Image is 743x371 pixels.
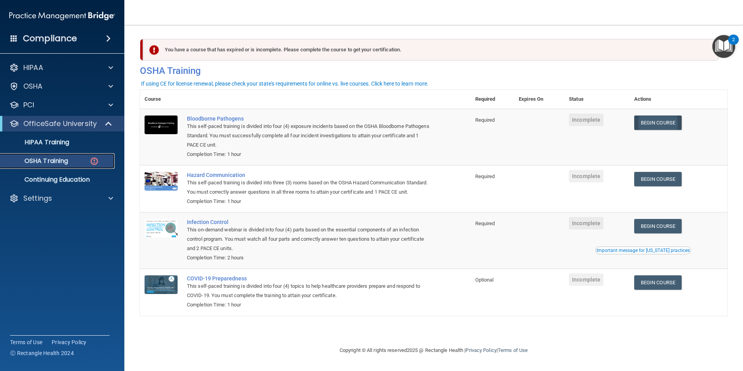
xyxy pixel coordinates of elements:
[9,194,113,203] a: Settings
[23,194,52,203] p: Settings
[630,90,727,109] th: Actions
[187,300,432,310] div: Completion Time: 1 hour
[9,8,115,24] img: PMB logo
[634,275,682,290] a: Begin Course
[569,273,603,286] span: Incomplete
[712,35,735,58] button: Open Resource Center, 2 new notifications
[89,156,99,166] img: danger-circle.6113f641.png
[498,347,528,353] a: Terms of Use
[149,45,159,55] img: exclamation-circle-solid-danger.72ef9ffc.png
[609,316,734,347] iframe: Drift Widget Chat Controller
[596,248,690,253] div: Important message for [US_STATE] practices
[140,65,727,76] h4: OSHA Training
[475,173,495,179] span: Required
[564,90,630,109] th: Status
[514,90,564,109] th: Expires On
[187,172,432,178] a: Hazard Communication
[475,220,495,226] span: Required
[23,119,97,128] p: OfficeSafe University
[475,277,494,283] span: Optional
[9,63,113,72] a: HIPAA
[292,338,576,363] div: Copyright © All rights reserved 2025 @ Rectangle Health | |
[143,39,719,61] div: You have a course that has expired or is incomplete. Please complete the course to get your certi...
[9,119,113,128] a: OfficeSafe University
[5,138,69,146] p: HIPAA Training
[475,117,495,123] span: Required
[187,225,432,253] div: This on-demand webinar is divided into four (4) parts based on the essential components of an inf...
[595,247,691,254] button: Read this if you are a dental practitioner in the state of CA
[187,197,432,206] div: Completion Time: 1 hour
[471,90,514,109] th: Required
[140,80,430,87] button: If using CE for license renewal, please check your state's requirements for online vs. live cours...
[5,176,111,184] p: Continuing Education
[23,33,77,44] h4: Compliance
[569,170,603,182] span: Incomplete
[732,40,735,50] div: 2
[187,150,432,159] div: Completion Time: 1 hour
[140,90,182,109] th: Course
[634,219,682,233] a: Begin Course
[187,253,432,262] div: Completion Time: 2 hours
[5,157,68,165] p: OSHA Training
[9,100,113,110] a: PCI
[9,82,113,91] a: OSHA
[187,219,432,225] a: Infection Control
[569,217,603,229] span: Incomplete
[10,338,42,346] a: Terms of Use
[187,282,432,300] div: This self-paced training is divided into four (4) topics to help healthcare providers prepare and...
[52,338,87,346] a: Privacy Policy
[187,275,432,282] a: COVID-19 Preparedness
[10,349,74,357] span: Ⓒ Rectangle Health 2024
[23,63,43,72] p: HIPAA
[187,178,432,197] div: This self-paced training is divided into three (3) rooms based on the OSHA Hazard Communication S...
[187,115,432,122] a: Bloodborne Pathogens
[634,115,682,130] a: Begin Course
[569,114,603,126] span: Incomplete
[141,81,429,86] div: If using CE for license renewal, please check your state's requirements for online vs. live cours...
[187,122,432,150] div: This self-paced training is divided into four (4) exposure incidents based on the OSHA Bloodborne...
[634,172,682,186] a: Begin Course
[23,82,43,91] p: OSHA
[466,347,496,353] a: Privacy Policy
[23,100,34,110] p: PCI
